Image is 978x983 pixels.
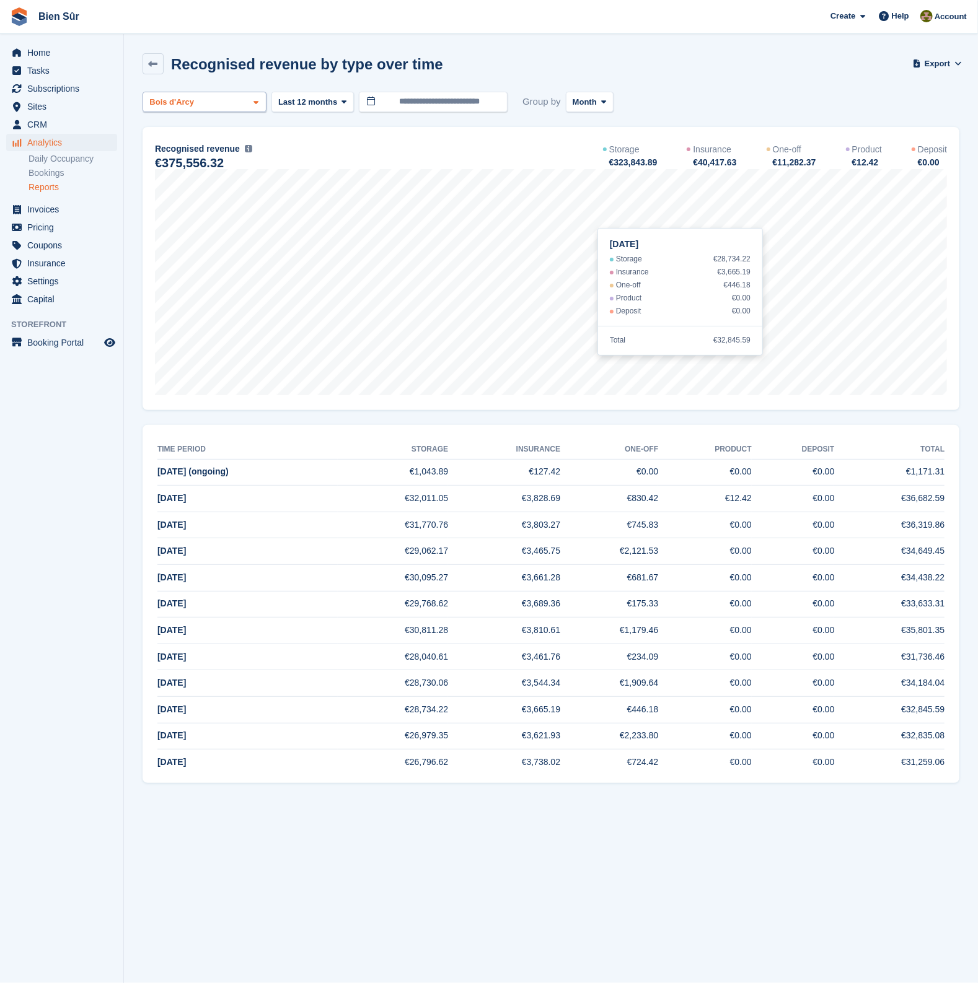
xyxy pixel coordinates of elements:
span: Recognised revenue [155,142,240,155]
td: €3,665.19 [448,697,560,723]
th: Product [658,440,752,460]
td: €1,171.31 [834,459,945,486]
td: €3,810.61 [448,618,560,644]
td: €35,801.35 [834,618,945,644]
span: Storefront [11,318,123,331]
td: €0.00 [658,723,752,749]
a: menu [6,237,117,254]
td: €29,062.17 [338,538,448,565]
a: Bookings [29,167,117,179]
td: €36,682.59 [834,486,945,512]
td: €34,438.22 [834,565,945,592]
td: €0.00 [658,565,752,592]
td: €2,233.80 [560,723,658,749]
img: icon-info-grey-7440780725fd019a000dd9b08b2336e03edf1995a4989e88bcd33f0948082b44.svg [245,145,252,152]
span: Tasks [27,62,102,79]
td: €0.00 [658,538,752,565]
h2: Recognised revenue by type over time [171,56,443,72]
div: One-off [773,143,801,156]
td: €0.00 [752,486,835,512]
span: [DATE] [157,757,186,767]
span: [DATE] [157,520,186,530]
th: Storage [338,440,448,460]
td: €1,179.46 [560,618,658,644]
a: menu [6,134,117,151]
div: €40,417.63 [692,156,736,169]
a: Reports [29,181,117,193]
td: €28,730.06 [338,670,448,697]
td: €28,040.61 [338,644,448,670]
button: Last 12 months [271,92,354,112]
td: €28,734.22 [338,697,448,723]
button: Month [566,92,614,112]
a: menu [6,98,117,115]
a: Preview store [102,335,117,350]
div: Bois d'Arcy [148,96,199,108]
td: €0.00 [658,591,752,618]
a: Bien Sûr [33,6,84,27]
div: €323,843.89 [608,156,658,169]
span: Group by [522,92,561,112]
td: €0.00 [658,512,752,538]
span: [DATE] [157,704,186,714]
td: €32,845.59 [834,697,945,723]
th: Deposit [752,440,835,460]
td: €3,689.36 [448,591,560,618]
td: €30,811.28 [338,618,448,644]
td: €26,979.35 [338,723,448,749]
td: €745.83 [560,512,658,538]
td: €3,465.75 [448,538,560,565]
span: Analytics [27,134,102,151]
td: €724.42 [560,749,658,775]
td: €175.33 [560,591,658,618]
td: €0.00 [752,749,835,775]
a: menu [6,201,117,218]
td: €0.00 [752,459,835,486]
td: €0.00 [752,697,835,723]
td: €3,828.69 [448,486,560,512]
td: €32,835.08 [834,723,945,749]
td: €3,803.27 [448,512,560,538]
span: [DATE] [157,730,186,740]
a: menu [6,62,117,79]
a: menu [6,273,117,290]
button: Export [915,53,960,74]
div: €0.00 [917,156,947,169]
td: €0.00 [752,618,835,644]
span: Create [830,10,855,22]
span: Insurance [27,255,102,272]
td: €31,770.76 [338,512,448,538]
span: CRM [27,116,102,133]
td: €0.00 [752,670,835,697]
td: €0.00 [752,512,835,538]
span: Subscriptions [27,80,102,97]
th: One-off [560,440,658,460]
span: Invoices [27,201,102,218]
a: menu [6,219,117,236]
td: €127.42 [448,459,560,486]
div: Insurance [693,143,731,156]
td: €0.00 [752,565,835,592]
a: menu [6,80,117,97]
a: menu [6,255,117,272]
td: €0.00 [658,697,752,723]
td: €0.00 [752,644,835,670]
td: €234.09 [560,644,658,670]
td: €0.00 [658,644,752,670]
span: Help [892,10,909,22]
a: menu [6,116,117,133]
span: [DATE] [157,652,186,662]
td: €0.00 [752,538,835,565]
td: €31,736.46 [834,644,945,670]
div: €12.42 [851,156,882,169]
span: Sites [27,98,102,115]
div: €11,282.37 [772,156,816,169]
td: €681.67 [560,565,658,592]
td: €26,796.62 [338,749,448,775]
span: Export [925,58,950,70]
span: Capital [27,291,102,308]
td: €36,319.86 [834,512,945,538]
span: Pricing [27,219,102,236]
td: €30,095.27 [338,565,448,592]
td: €446.18 [560,697,658,723]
